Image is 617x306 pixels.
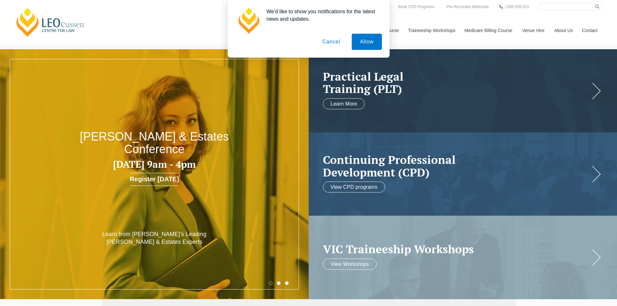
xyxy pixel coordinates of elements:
button: Cancel [314,34,348,50]
h2: [PERSON_NAME] & Estates Conference [62,130,247,156]
img: notification icon [235,8,261,34]
a: View Workshops [323,258,377,269]
button: 2 [277,281,280,285]
a: Practical LegalTraining (PLT) [323,70,590,95]
h2: Continuing Professional Development (CPD) [323,153,590,178]
h2: Practical Legal Training (PLT) [323,70,590,95]
a: VIC Traineeship Workshops [323,243,590,255]
p: Learn from [PERSON_NAME]’s Leading [PERSON_NAME] & Estates Experts [93,231,216,246]
a: Continuing ProfessionalDevelopment (CPD) [323,153,590,178]
button: Allow [352,34,382,50]
a: Register [DATE] [130,173,179,186]
button: 1 [269,281,272,285]
h3: [DATE] 9am - 4pm [62,159,247,170]
a: View CPD programs [323,182,385,193]
a: Learn More [323,98,365,109]
div: We'd like to show you notifications for the latest news and updates. [261,8,382,23]
button: 3 [285,281,289,285]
